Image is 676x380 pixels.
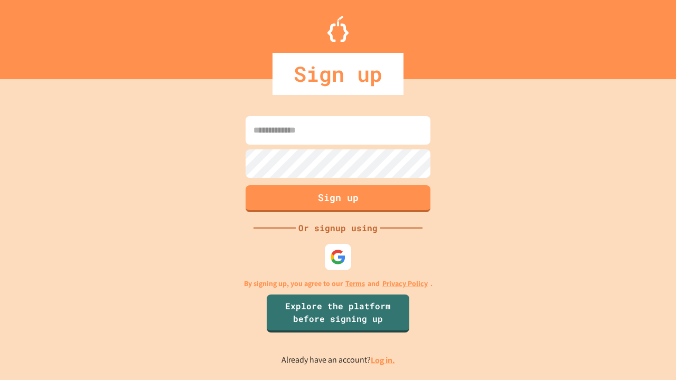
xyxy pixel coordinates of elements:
[330,249,346,265] img: google-icon.svg
[244,278,433,289] p: By signing up, you agree to our and .
[267,294,409,332] a: Explore the platform before signing up
[371,355,395,366] a: Log in.
[281,354,395,367] p: Already have an account?
[327,16,349,42] img: Logo.svg
[296,222,380,234] div: Or signup using
[382,278,428,289] a: Privacy Policy
[273,53,403,95] div: Sign up
[246,185,430,212] button: Sign up
[345,278,365,289] a: Terms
